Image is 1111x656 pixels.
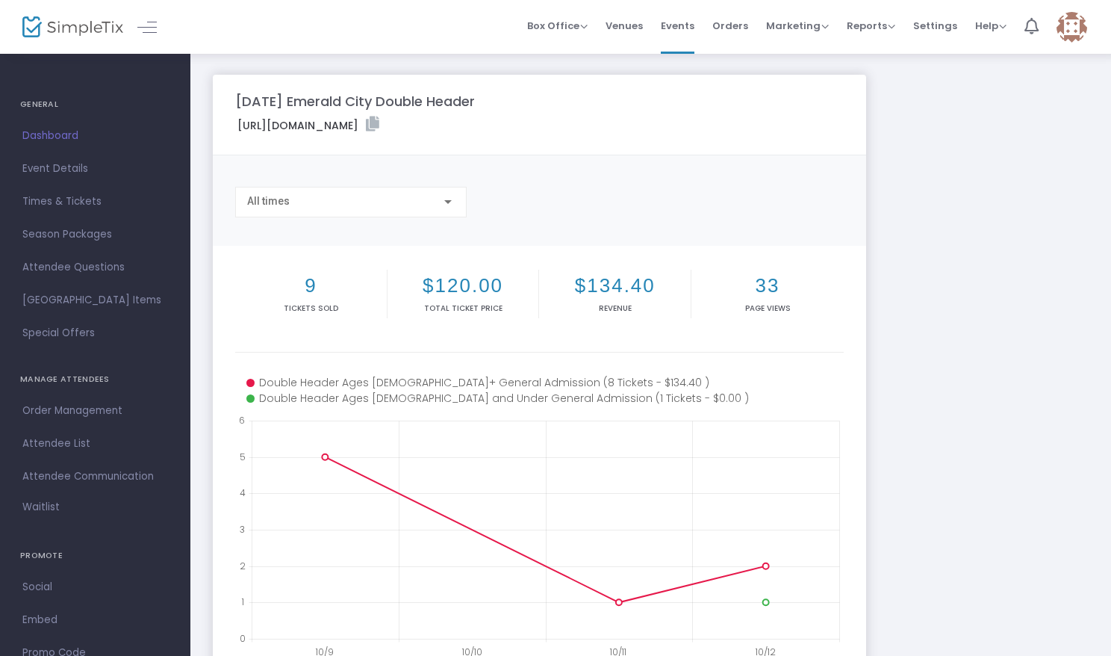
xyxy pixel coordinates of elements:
span: Box Office [527,19,588,33]
text: 2 [240,559,246,572]
span: Attendee Questions [22,258,168,277]
m-panel-title: [DATE] Emerald City Double Header [235,91,475,111]
h2: $120.00 [390,274,536,297]
span: Orders [712,7,748,45]
h4: PROMOTE [20,541,170,571]
label: [URL][DOMAIN_NAME] [237,117,379,134]
span: Embed [22,610,168,630]
text: 6 [239,414,245,427]
text: 4 [240,486,246,499]
span: Season Packages [22,225,168,244]
span: Attendee List [22,434,168,454]
text: 5 [240,450,246,462]
h4: GENERAL [20,90,170,120]
h2: 9 [238,274,384,297]
h2: 33 [694,274,841,297]
p: Revenue [542,303,688,314]
span: Events [661,7,694,45]
p: Total Ticket Price [390,303,536,314]
span: Order Management [22,401,168,421]
p: Tickets sold [238,303,384,314]
text: 3 [240,523,245,536]
span: Dashboard [22,126,168,146]
span: Waitlist [22,500,60,515]
span: Special Offers [22,324,168,343]
span: All times [247,195,290,207]
text: 1 [241,595,244,608]
h2: $134.40 [542,274,688,297]
span: Reports [847,19,895,33]
span: Help [975,19,1006,33]
span: Social [22,578,168,597]
span: Event Details [22,159,168,179]
span: [GEOGRAPHIC_DATA] Items [22,291,168,310]
p: Page Views [694,303,841,314]
h4: MANAGE ATTENDEES [20,365,170,394]
span: Times & Tickets [22,192,168,211]
span: Settings [913,7,957,45]
span: Marketing [766,19,829,33]
span: Attendee Communication [22,467,168,486]
text: 0 [240,632,246,645]
span: Venues [606,7,643,45]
